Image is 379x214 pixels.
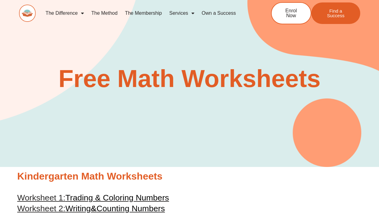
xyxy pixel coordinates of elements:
[17,193,66,202] span: Worksheet 1:
[17,204,66,213] span: Worksheet 2:
[166,6,198,20] a: Services
[271,2,311,24] a: Enrol Now
[42,6,252,20] nav: Menu
[198,6,240,20] a: Own a Success
[121,6,166,20] a: The Membership
[66,204,91,213] span: Writing
[17,193,169,202] a: Worksheet 1:Trading & Coloring Numbers
[42,6,88,20] a: The Difference
[19,66,360,91] h2: Free Math Worksheets
[321,9,351,18] span: Find a Success
[66,193,169,202] span: Trading & Coloring Numbers
[281,8,301,18] span: Enrol Now
[17,204,165,213] a: Worksheet 2:Writing&Counting Numbers
[17,170,362,183] h2: Kindergarten Math Worksheets
[97,204,165,213] span: Counting Numbers
[273,145,379,214] iframe: Chat Widget
[311,2,360,24] a: Find a Success
[88,6,121,20] a: The Method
